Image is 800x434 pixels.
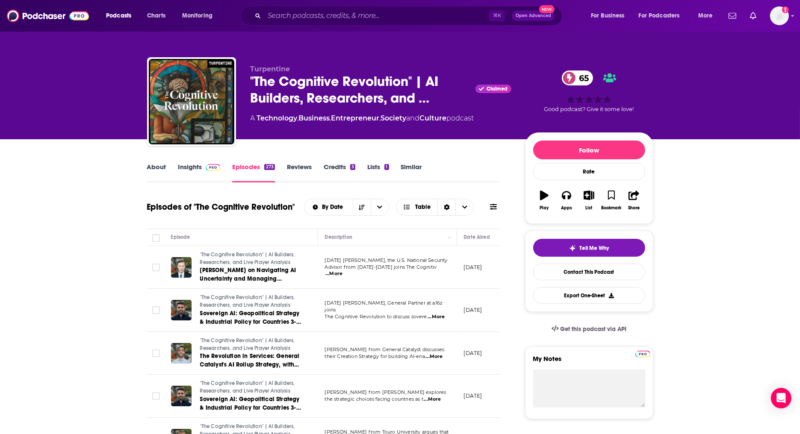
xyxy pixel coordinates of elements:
[747,9,760,23] a: Show notifications dropdown
[380,114,381,122] span: ,
[555,185,578,216] button: Apps
[639,10,680,22] span: For Podcasters
[533,185,555,216] button: Play
[200,252,295,265] span: "The Cognitive Revolution" | AI Builders, Researchers, and Live Player Analysis
[251,65,290,73] span: Turpentine
[147,163,166,182] a: About
[628,205,640,211] div: Share
[249,6,570,26] div: Search podcasts, credits, & more...
[381,114,407,122] a: Society
[147,10,165,22] span: Charts
[257,114,298,122] a: Technology
[407,114,420,122] span: and
[635,351,650,358] img: Podchaser Pro
[692,9,723,23] button: open menu
[325,346,445,352] span: [PERSON_NAME] from General Catalyst discusses
[298,114,299,122] span: ,
[200,352,303,369] a: The Revolution in Services: General Catalyst's AI Rollup Strategy, with [PERSON_NAME]
[533,287,645,304] button: Export One-Sheet
[633,9,692,23] button: open menu
[200,337,295,351] span: "The Cognitive Revolution" | AI Builders, Researchers, and Live Player Analysis
[367,163,389,182] a: Lists1
[725,9,740,23] a: Show notifications dropdown
[533,264,645,280] a: Contact This Podcast
[396,199,474,216] button: Choose View
[579,245,609,252] span: Tell Me Why
[200,396,301,420] span: Sovereign AI: Geopolitical Strategy & Industrial Policy for Countries 3-193, with [PERSON_NAME], ...
[251,113,474,123] div: A podcast
[264,9,489,23] input: Search podcasts, credits, & more...
[152,392,160,400] span: Toggle select row
[100,9,142,23] button: open menu
[324,163,355,182] a: Credits3
[200,380,295,394] span: "The Cognitive Revolution" | AI Builders, Researchers, and Live Player Analysis
[200,251,303,266] a: "The Cognitive Revolution" | AI Builders, Researchers, and Live Player Analysis
[560,325,626,333] span: Get this podcast via API
[200,337,303,352] a: "The Cognitive Revolution" | AI Builders, Researchers, and Live Player Analysis
[200,310,301,334] span: Sovereign AI: Geopolitical Strategy & Industrial Policy for Countries 3-193, with [PERSON_NAME], ...
[525,65,653,118] div: 65Good podcast? Give it some love!
[200,309,303,326] a: Sovereign AI: Geopolitical Strategy & Industrial Policy for Countries 3-193, with [PERSON_NAME], ...
[782,6,789,13] svg: Add a profile image
[325,257,448,263] span: [DATE] [PERSON_NAME], the U.S. National Security
[325,300,443,313] span: [DATE] [PERSON_NAME], General Partner at a16z joins
[304,204,353,210] button: open menu
[420,114,447,122] a: Culture
[771,388,791,408] div: Open Intercom Messenger
[569,245,576,252] img: tell me why sparkle
[516,14,551,18] span: Open Advanced
[106,10,131,22] span: Podcasts
[424,396,441,403] span: ...More
[330,114,331,122] span: ,
[487,87,508,91] span: Claimed
[178,163,221,182] a: InsightsPodchaser Pro
[533,239,645,257] button: tell me why sparkleTell Me Why
[264,164,275,170] div: 273
[770,6,789,25] img: User Profile
[578,185,600,216] button: List
[437,199,455,215] div: Sort Direction
[601,205,621,211] div: Bookmark
[561,205,572,211] div: Apps
[698,10,713,22] span: More
[539,5,555,13] span: New
[350,164,355,170] div: 3
[304,199,389,216] h2: Choose List sort
[325,270,342,277] span: ...More
[600,185,623,216] button: Bookmark
[770,6,789,25] span: Logged in as mdaniels
[770,6,789,25] button: Show profile menu
[533,163,645,180] div: Rate
[152,306,160,314] span: Toggle select row
[200,294,303,309] a: "The Cognitive Revolution" | AI Builders, Researchers, and Live Player Analysis
[464,306,482,314] p: [DATE]
[533,355,645,369] label: My Notes
[200,395,303,412] a: Sovereign AI: Geopolitical Strategy & Industrial Policy for Countries 3-193, with [PERSON_NAME], ...
[384,164,389,170] div: 1
[512,11,555,21] button: Open AdvancedNew
[171,232,190,242] div: Episode
[591,10,625,22] span: For Business
[200,352,300,377] span: The Revolution in Services: General Catalyst's AI Rollup Strategy, with [PERSON_NAME]
[464,232,490,242] div: Date Aired
[415,204,431,210] span: Table
[152,349,160,357] span: Toggle select row
[428,314,445,320] span: ...More
[325,264,437,270] span: Advisor from [DATE]-[DATE] joins The Cognitiv
[7,8,89,24] img: Podchaser - Follow, Share and Rate Podcasts
[200,380,303,395] a: "The Cognitive Revolution" | AI Builders, Researchers, and Live Player Analysis
[464,349,482,357] p: [DATE]
[287,163,312,182] a: Reviews
[149,59,234,144] img: "The Cognitive Revolution" | AI Builders, Researchers, and Live Player Analysis
[232,163,275,182] a: Episodes273
[147,202,295,212] h1: Episodes of "The Cognitive Revolution"
[544,106,634,112] span: Good podcast? Give it some love!
[331,114,380,122] a: Entrepreneur
[401,163,422,182] a: Similar
[182,10,213,22] span: Monitoring
[489,10,505,21] span: ⌘ K
[325,314,427,320] span: The Cognitive Revolution to discuss sovere
[325,232,352,242] div: Description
